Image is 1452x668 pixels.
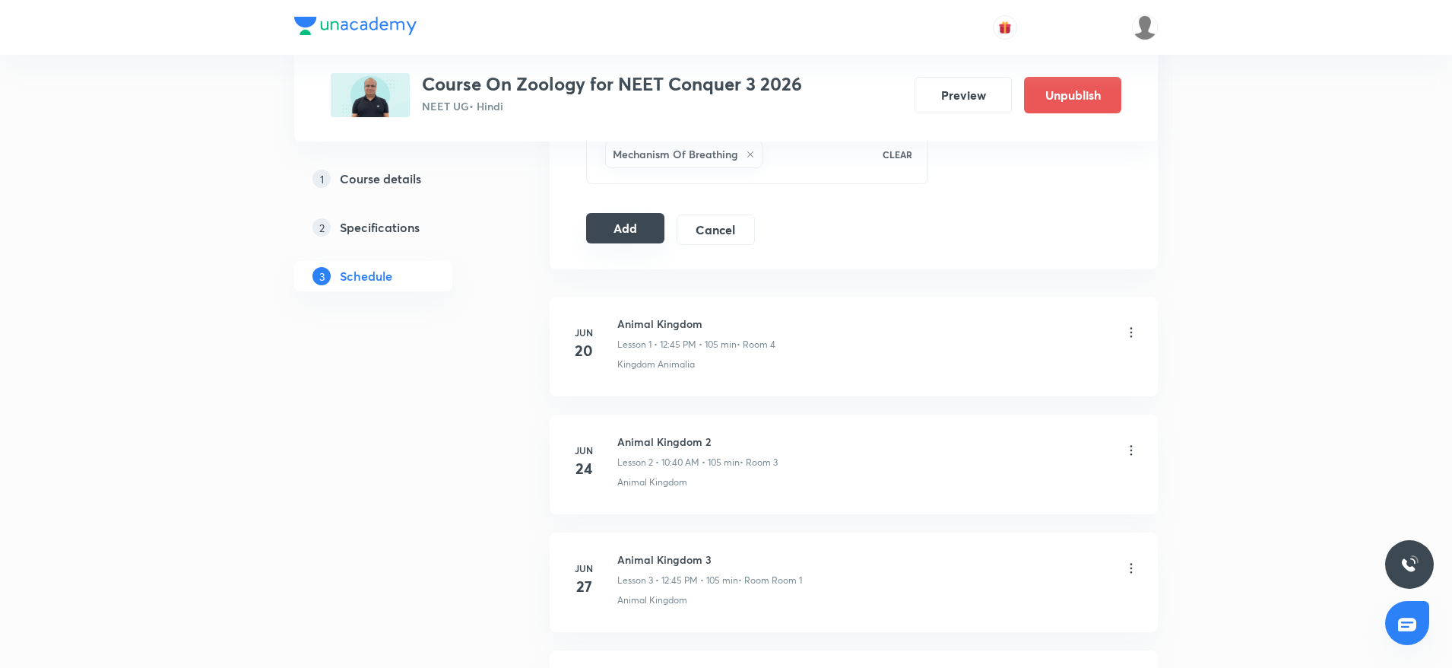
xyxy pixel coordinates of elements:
p: NEET UG • Hindi [422,98,802,114]
p: Kingdom Animalia [617,358,695,371]
button: Unpublish [1024,77,1121,113]
img: ttu [1400,555,1419,574]
p: Animal Kingdom [617,593,687,607]
h5: Course details [340,170,421,188]
h4: 20 [569,339,599,362]
h6: Animal Kingdom 2 [617,434,778,450]
h5: Specifications [340,218,420,237]
p: Lesson 3 • 12:45 PM • 105 min [617,574,738,587]
p: 1 [312,170,331,188]
h4: 27 [569,575,599,598]
p: CLEAR [883,148,912,161]
h6: Animal Kingdom [617,316,775,332]
img: 844CEB85-EDCD-4E9E-8DE7-E4CD30E1C89A_plus.png [331,73,410,117]
h4: 24 [569,457,599,480]
p: Lesson 2 • 10:40 AM • 105 min [617,456,740,469]
h6: Mechanism Of Breathing [613,146,738,162]
a: 2Specifications [294,212,501,243]
button: Preview [915,77,1012,113]
img: Company Logo [294,17,417,35]
p: • Room Room 1 [738,574,802,587]
p: Animal Kingdom [617,476,687,489]
a: Company Logo [294,17,417,39]
h6: Jun [569,444,599,457]
button: Cancel [677,215,755,245]
p: Lesson 1 • 12:45 PM • 105 min [617,338,737,351]
h6: Jun [569,561,599,575]
h6: Jun [569,326,599,339]
p: 3 [312,267,331,285]
h5: Schedule [340,267,392,285]
p: 2 [312,218,331,237]
button: avatar [993,15,1017,40]
button: Add [586,213,664,243]
a: 1Course details [294,164,501,194]
h6: Animal Kingdom 3 [617,552,802,568]
h3: Course On Zoology for NEET Conquer 3 2026 [422,73,802,95]
img: avatar [998,21,1012,34]
p: • Room 4 [737,338,775,351]
p: • Room 3 [740,456,778,469]
img: Shivank [1132,14,1158,40]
